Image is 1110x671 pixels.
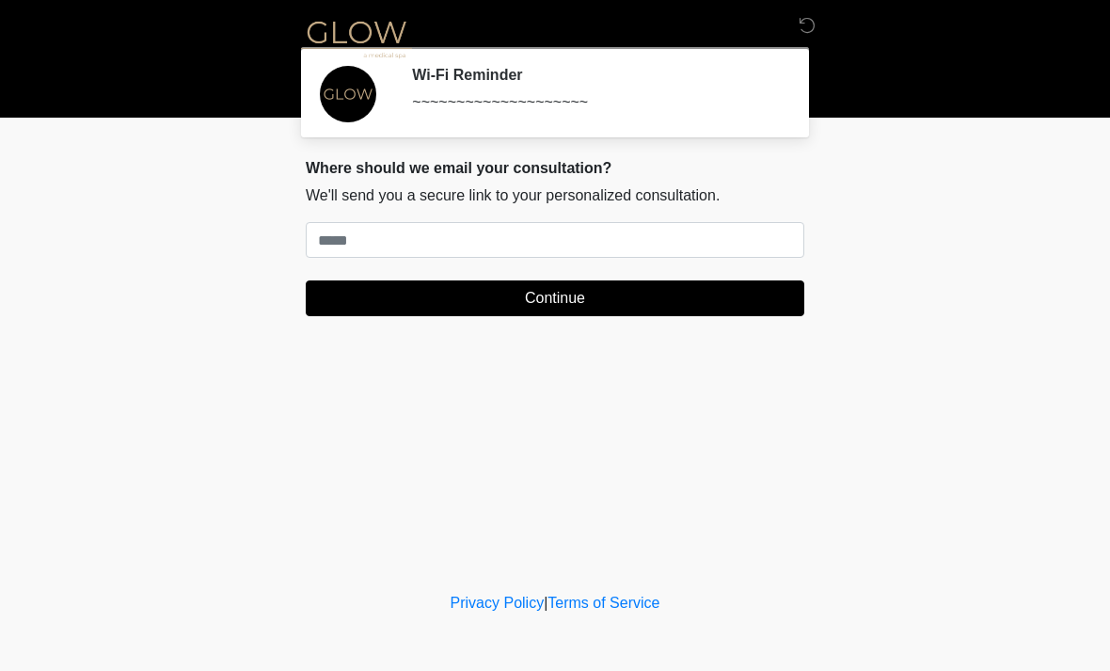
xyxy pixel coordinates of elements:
a: Privacy Policy [451,595,545,611]
div: ~~~~~~~~~~~~~~~~~~~~ [412,91,776,114]
img: Agent Avatar [320,66,376,122]
h2: Where should we email your consultation? [306,159,804,177]
img: Glow Medical Spa Logo [287,14,426,62]
button: Continue [306,280,804,316]
p: We'll send you a secure link to your personalized consultation. [306,184,804,207]
a: | [544,595,547,611]
a: Terms of Service [547,595,659,611]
